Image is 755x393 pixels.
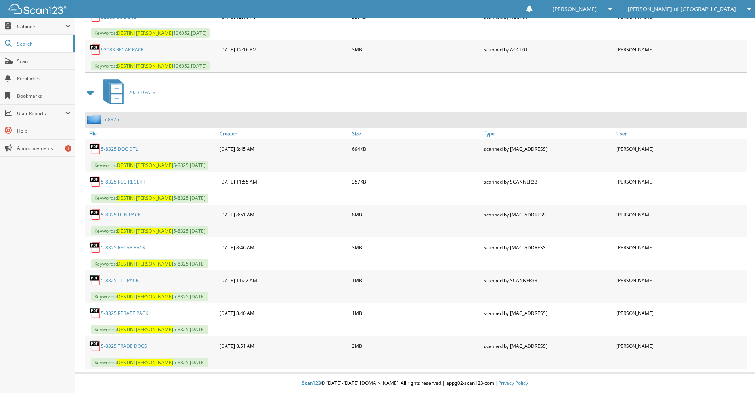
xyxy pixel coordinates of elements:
[101,310,148,317] a: 5-8325 REBATE PACK
[91,194,208,203] span: Keywords: 5-8325 [DATE]
[614,239,747,255] div: [PERSON_NAME]
[482,239,614,255] div: scanned by [MAC_ADDRESS]
[8,4,67,14] img: scan123-logo-white.svg
[136,228,173,234] span: [PERSON_NAME]
[89,340,101,352] img: PDF.png
[350,305,482,321] div: 1MB
[101,46,144,53] a: 92083 RECAP PACK
[89,241,101,253] img: PDF.png
[117,195,135,201] span: DESTINI
[101,211,141,218] a: 5-8325 LIEN PACK
[482,305,614,321] div: scanned by [MAC_ADDRESS]
[136,195,173,201] span: [PERSON_NAME]
[17,58,71,65] span: Scan
[614,305,747,321] div: [PERSON_NAME]
[17,75,71,82] span: Reminders
[117,30,135,36] span: DESTINI
[218,42,350,57] div: [DATE] 12:16 PM
[117,326,135,333] span: DESTINI
[17,93,71,99] span: Bookmarks
[87,114,103,124] img: folder2.png
[117,359,135,366] span: DESTINI
[482,174,614,190] div: scanned by SCANNER33
[89,209,101,220] img: PDF.png
[101,277,139,284] a: 5-8325 TTL PACK
[103,116,119,123] a: 5-8325
[498,380,528,386] a: Privacy Policy
[482,338,614,354] div: scanned by [MAC_ADDRESS]
[614,338,747,354] div: [PERSON_NAME]
[91,28,210,38] span: Keywords: 136052 [DATE]
[91,259,208,268] span: Keywords: 5-8325 [DATE]
[614,141,747,157] div: [PERSON_NAME]
[101,343,147,349] a: 5-8325 TRADE DOCS
[136,293,173,300] span: [PERSON_NAME]
[482,128,614,139] a: Type
[17,145,71,152] span: Announcements
[117,63,135,69] span: DESTINI
[628,7,736,11] span: [PERSON_NAME] of [GEOGRAPHIC_DATA]
[350,174,482,190] div: 357KB
[89,274,101,286] img: PDF.png
[65,145,71,152] div: 1
[614,272,747,288] div: [PERSON_NAME]
[85,128,218,139] a: File
[136,30,173,36] span: [PERSON_NAME]
[75,374,755,393] div: © [DATE]-[DATE] [DOMAIN_NAME]. All rights reserved | appg02-scan123-com |
[218,239,350,255] div: [DATE] 8:46 AM
[89,176,101,188] img: PDF.png
[17,127,71,134] span: Help
[614,42,747,57] div: [PERSON_NAME]
[117,162,135,169] span: DESTINI
[89,143,101,155] img: PDF.png
[136,260,173,267] span: [PERSON_NAME]
[91,161,208,170] span: Keywords: 5-8325 [DATE]
[350,128,482,139] a: Size
[482,207,614,222] div: scanned by [MAC_ADDRESS]
[17,23,65,30] span: Cabinets
[482,42,614,57] div: scanned by ACCT01
[552,7,597,11] span: [PERSON_NAME]
[117,293,135,300] span: DESTINI
[136,326,173,333] span: [PERSON_NAME]
[218,141,350,157] div: [DATE] 8:45 AM
[136,162,173,169] span: [PERSON_NAME]
[482,272,614,288] div: scanned by SCANNER33
[89,307,101,319] img: PDF.png
[136,359,173,366] span: [PERSON_NAME]
[614,128,747,139] a: User
[302,380,321,386] span: Scan123
[91,61,210,70] span: Keywords: 136052 [DATE]
[117,260,135,267] span: DESTINI
[91,325,208,334] span: Keywords: 5-8325 [DATE]
[350,42,482,57] div: 3MB
[89,44,101,55] img: PDF.png
[91,226,208,235] span: Keywords: 5-8325 [DATE]
[614,174,747,190] div: [PERSON_NAME]
[218,174,350,190] div: [DATE] 11:55 AM
[350,338,482,354] div: 3MB
[218,305,350,321] div: [DATE] 8:46 AM
[128,89,155,96] span: 2023 DEALS
[350,272,482,288] div: 1MB
[101,178,146,185] a: 5-8325 REG RECEIPT
[218,207,350,222] div: [DATE] 8:51 AM
[101,146,138,152] a: 5-8325 DOC DTL
[614,207,747,222] div: [PERSON_NAME]
[482,141,614,157] div: scanned by [MAC_ADDRESS]
[218,272,350,288] div: [DATE] 11:22 AM
[350,207,482,222] div: 8MB
[91,358,208,367] span: Keywords: 5-8325 [DATE]
[350,141,482,157] div: 694KB
[136,63,173,69] span: [PERSON_NAME]
[218,128,350,139] a: Created
[17,40,69,47] span: Search
[350,239,482,255] div: 3MB
[101,244,145,251] a: 5-8325 RECAP PACK
[218,338,350,354] div: [DATE] 8:51 AM
[17,110,65,117] span: User Reports
[91,292,208,301] span: Keywords: 5-8325 [DATE]
[117,228,135,234] span: DESTINI
[99,77,155,108] a: 2023 DEALS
